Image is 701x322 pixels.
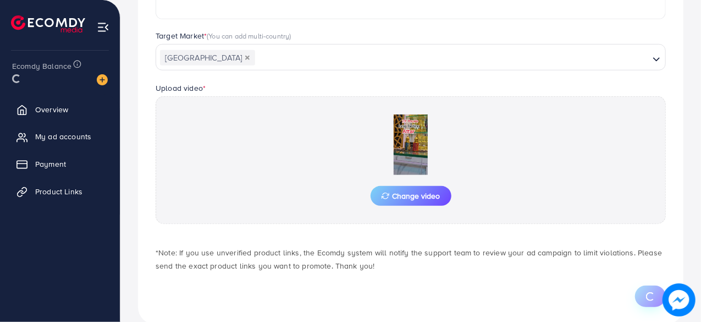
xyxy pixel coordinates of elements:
span: Change video [382,192,440,200]
label: Target Market [156,30,291,41]
img: image [665,286,693,314]
span: Ecomdy Balance [12,61,71,72]
span: [GEOGRAPHIC_DATA] [160,50,255,66]
button: Change video [371,186,451,206]
button: Deselect Pakistan [245,55,250,61]
img: Preview Image [356,114,466,175]
img: logo [11,15,85,32]
div: Search for option [156,44,666,70]
a: Payment [8,153,112,175]
input: Search for option [256,50,648,67]
img: image [97,74,108,85]
p: *Note: If you use unverified product links, the Ecomdy system will notify the support team to rev... [156,246,666,272]
span: My ad accounts [35,131,91,142]
a: Overview [8,99,112,121]
label: Upload video [156,83,206,94]
a: My ad accounts [8,125,112,148]
span: Payment [35,159,66,170]
span: Overview [35,104,68,115]
a: Product Links [8,181,112,203]
span: Product Links [35,186,82,197]
img: menu [97,21,109,34]
span: (You can add multi-country) [207,31,291,41]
